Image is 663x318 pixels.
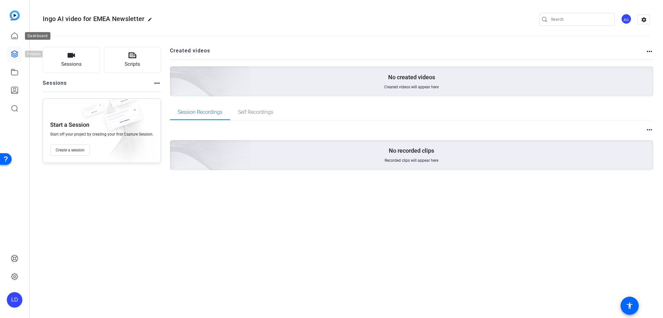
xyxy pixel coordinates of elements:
span: Create a session [56,148,84,153]
div: LD [7,292,22,308]
mat-icon: more_horiz [153,79,161,87]
mat-icon: accessibility [626,302,634,310]
mat-icon: more_horiz [646,48,653,55]
span: Ingo AI video for EMEA Newsletter [43,15,144,23]
h2: Sessions [43,79,67,92]
span: Created videos will appear here [384,84,439,90]
div: AG [621,14,632,24]
img: fake-session.png [105,89,141,113]
input: Search [551,16,609,23]
p: No created videos [388,73,435,81]
div: Projects [25,50,45,58]
p: Start a Session [50,121,89,129]
span: Self Recordings [238,110,273,115]
span: Sessions [61,60,82,68]
mat-icon: more_horiz [646,126,653,134]
img: embarkstudio-empty-session.png [95,97,157,166]
mat-icon: edit [148,17,155,25]
img: embarkstudio-empty-session.png [97,76,252,216]
img: fake-session.png [79,103,108,122]
h2: Created videos [170,47,646,60]
span: Session Recordings [178,110,222,115]
p: No recorded clips [389,147,434,155]
img: blue-gradient.svg [10,10,20,20]
mat-icon: settings [637,15,650,25]
span: Scripts [125,60,140,68]
img: Creted videos background [97,2,252,143]
span: Recorded clips will appear here [385,158,438,163]
ngx-avatar: Alejandra Gallo Antonio [621,14,632,25]
img: fake-session.png [99,105,147,137]
button: Sessions [43,47,100,73]
span: Start off your project by creating your first Capture Session. [50,132,153,137]
button: Scripts [104,47,161,73]
button: Create a session [50,145,90,156]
